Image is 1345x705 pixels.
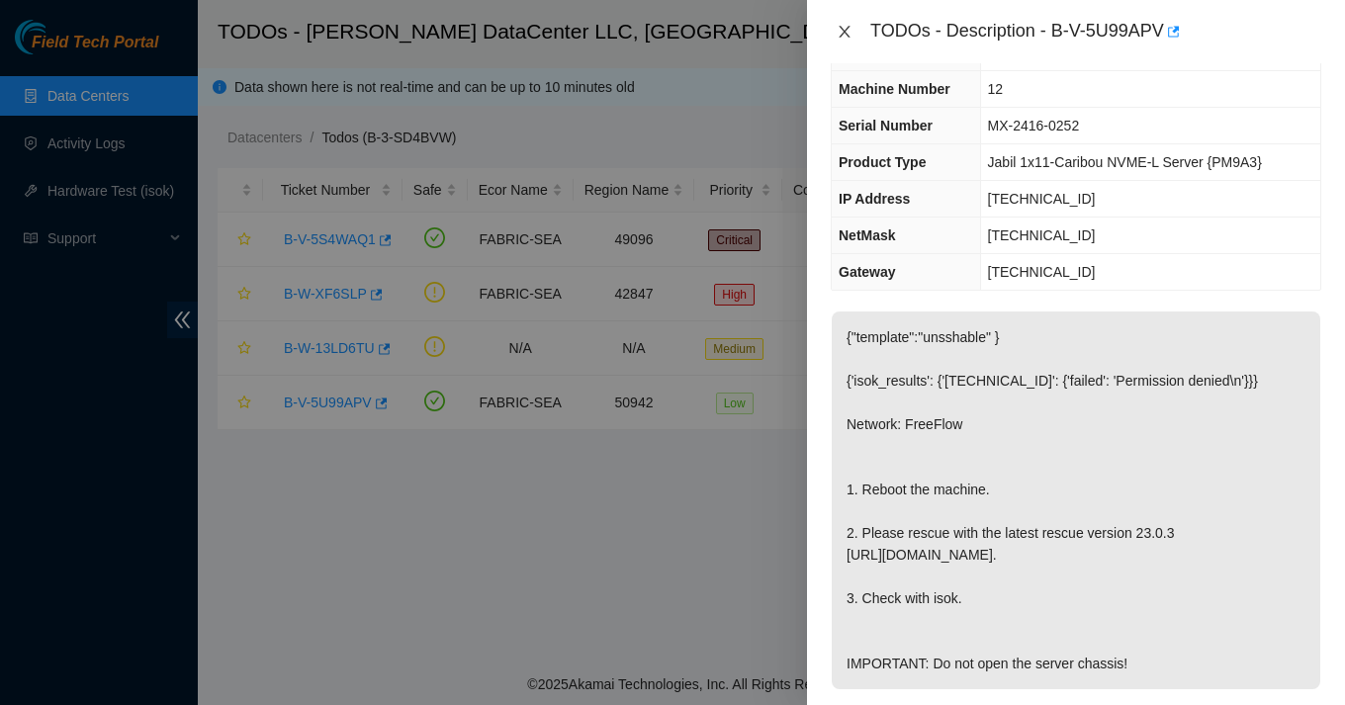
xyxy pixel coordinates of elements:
div: TODOs - Description - B-V-5U99APV [870,16,1321,47]
span: Serial Number [839,118,933,133]
span: [TECHNICAL_ID] [988,227,1096,243]
span: Product Type [839,154,926,170]
p: {"template":"unsshable" } {'isok_results': {'[TECHNICAL_ID]': {'failed': 'Permission denied\n'}}}... [832,311,1320,689]
span: MX-2416-0252 [988,118,1080,133]
span: [TECHNICAL_ID] [988,264,1096,280]
span: [TECHNICAL_ID] [988,191,1096,207]
span: IP Address [839,191,910,207]
span: 12 [988,81,1004,97]
span: Machine Number [839,81,950,97]
span: Jabil 1x11-Caribou NVME-L Server {PM9A3} [988,154,1262,170]
span: NetMask [839,227,896,243]
button: Close [831,23,858,42]
span: Gateway [839,264,896,280]
span: close [837,24,852,40]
